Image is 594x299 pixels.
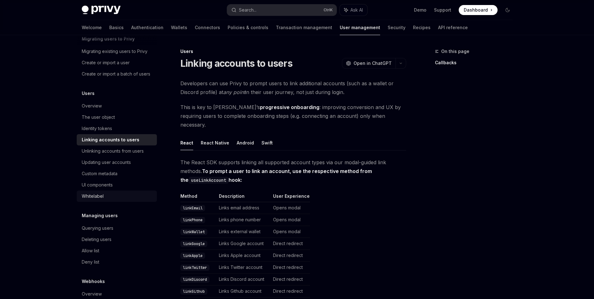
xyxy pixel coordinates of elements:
a: Support [434,7,451,13]
a: Deny list [77,256,157,268]
span: Open in ChatGPT [354,60,392,66]
span: Ask AI [350,7,363,13]
td: Links Apple account [216,250,271,262]
div: Users [180,48,406,55]
a: Deleting users [77,234,157,245]
a: Identity tokens [77,123,157,134]
a: Security [388,20,405,35]
a: Recipes [413,20,431,35]
code: useLinkAccount [189,177,229,184]
td: Links Google account [216,238,271,250]
div: Overview [82,290,102,298]
code: linkGoogle [180,241,207,247]
span: Dashboard [464,7,488,13]
td: Direct redirect [271,274,310,286]
td: Opens modal [271,226,310,238]
span: The React SDK supports linking all supported account types via our modal-guided link methods. [180,158,406,184]
td: Direct redirect [271,262,310,274]
div: Custom metadata [82,170,117,177]
a: Basics [109,20,124,35]
td: Direct redirect [271,238,310,250]
div: UI components [82,181,113,189]
div: Updating user accounts [82,159,131,166]
a: Connectors [195,20,220,35]
button: React Native [201,135,229,150]
a: Callbacks [435,58,518,68]
button: Toggle dark mode [503,5,513,15]
td: Links phone number [216,214,271,226]
h5: Users [82,90,95,97]
a: Overview [77,100,157,112]
th: User Experience [271,193,310,202]
code: linkGithub [180,288,207,295]
a: Dashboard [459,5,498,15]
div: Identity tokens [82,125,112,132]
span: This is key to [PERSON_NAME]’s : improving conversion and UX by requiring users to complete onboa... [180,103,406,129]
td: Direct redirect [271,286,310,297]
span: Ctrl K [323,8,333,13]
button: Android [237,135,254,150]
a: Transaction management [276,20,332,35]
button: Open in ChatGPT [342,58,395,69]
td: Links Twitter account [216,262,271,274]
td: Opens modal [271,214,310,226]
div: The user object [82,113,115,121]
a: Updating user accounts [77,157,157,168]
a: The user object [77,112,157,123]
div: Linking accounts to users [82,136,139,144]
td: Opens modal [271,202,310,214]
a: User management [340,20,380,35]
a: Authentication [131,20,163,35]
a: Create or import a user [77,57,157,68]
a: UI components [77,179,157,191]
div: Deny list [82,258,99,266]
a: Custom metadata [77,168,157,179]
code: linkTwitter [180,265,209,271]
div: Migrating existing users to Privy [82,48,147,55]
a: Linking accounts to users [77,134,157,145]
span: Developers can use Privy to prompt users to link additional accounts (such as a wallet or Discord... [180,79,406,97]
th: Method [180,193,216,202]
div: Create or import a user [82,59,130,66]
a: Querying users [77,223,157,234]
a: Wallets [171,20,187,35]
div: Whitelabel [82,192,104,200]
a: Allow list [77,245,157,256]
em: any point [223,89,245,95]
code: linkDiscord [180,276,209,283]
a: Policies & controls [228,20,268,35]
a: Demo [414,7,426,13]
td: Links email address [216,202,271,214]
span: On this page [441,48,469,55]
a: Unlinking accounts from users [77,145,157,157]
a: Create or import a batch of users [77,68,157,80]
button: Search...CtrlK [227,4,337,16]
img: dark logo [82,6,121,14]
div: Allow list [82,247,99,254]
code: linkEmail [180,205,205,211]
a: Migrating existing users to Privy [77,46,157,57]
a: Whitelabel [77,191,157,202]
td: Links Github account [216,286,271,297]
div: Deleting users [82,236,111,243]
h5: Managing users [82,212,118,219]
code: linkPhone [180,217,205,223]
button: React [180,135,193,150]
h5: Webhooks [82,278,105,285]
td: Links external wallet [216,226,271,238]
td: Links Discord account [216,274,271,286]
strong: To prompt a user to link an account, use the respective method from the hook: [180,168,372,183]
div: Overview [82,102,102,110]
th: Description [216,193,271,202]
div: Create or import a batch of users [82,70,150,78]
td: Direct redirect [271,250,310,262]
a: Welcome [82,20,102,35]
button: Ask AI [340,4,367,16]
div: Querying users [82,224,113,232]
button: Swift [261,135,273,150]
h1: Linking accounts to users [180,58,292,69]
code: linkWallet [180,229,207,235]
div: Search... [239,6,256,14]
strong: progressive onboarding [260,104,319,110]
div: Unlinking accounts from users [82,147,144,155]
